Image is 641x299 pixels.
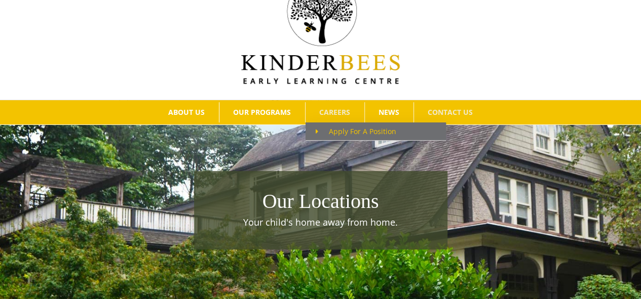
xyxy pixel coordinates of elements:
a: CAREERS [306,102,364,122]
span: CAREERS [319,109,350,116]
nav: Main Menu [15,100,626,124]
a: CONTACT US [414,102,487,122]
span: Apply For A Position [316,126,396,136]
a: OUR PROGRAMS [219,102,305,122]
p: Your child's home away from home. [199,216,442,229]
a: ABOUT US [155,102,219,122]
span: ABOUT US [168,109,205,116]
span: NEWS [379,109,399,116]
span: OUR PROGRAMS [233,109,291,116]
h1: Our Locations [199,187,442,216]
span: CONTACT US [428,109,473,116]
a: NEWS [365,102,413,122]
a: Apply For A Position [306,122,446,141]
